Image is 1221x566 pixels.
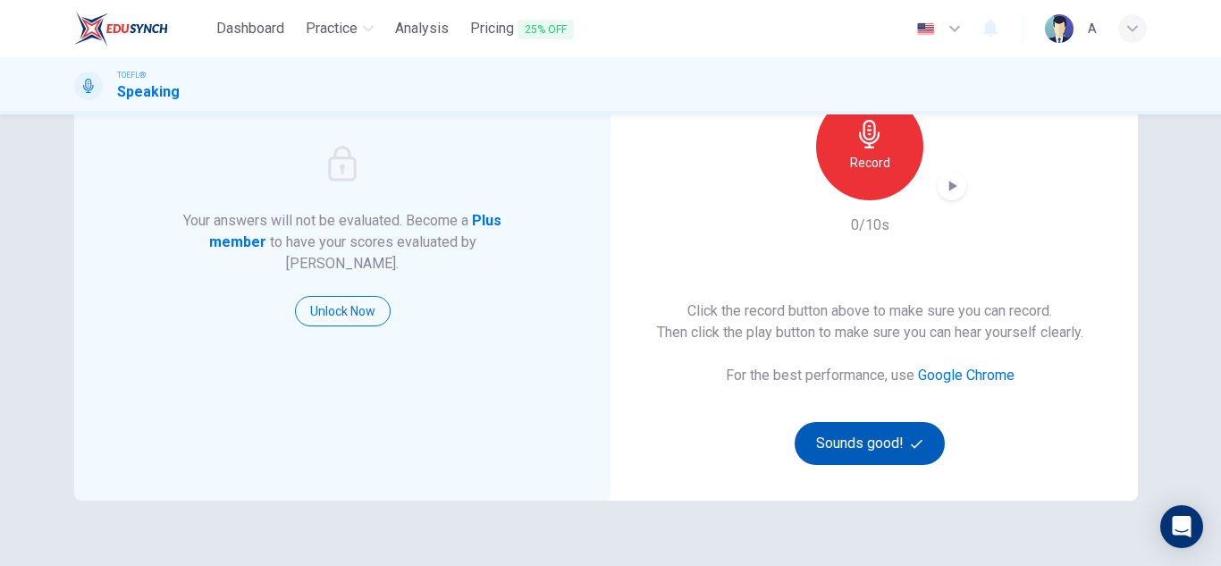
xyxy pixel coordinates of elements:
[74,11,168,46] img: EduSynch logo
[209,13,291,46] a: Dashboard
[395,18,449,39] span: Analysis
[918,367,1015,384] a: Google Chrome
[388,13,456,46] a: Analysis
[306,18,358,39] span: Practice
[74,11,209,46] a: EduSynch logo
[295,296,391,326] button: Unlock Now
[1160,505,1203,548] div: Open Intercom Messenger
[463,13,581,46] button: Pricing25% OFF
[726,365,1015,386] h6: For the best performance, use
[117,81,180,103] h1: Speaking
[299,13,381,45] button: Practice
[388,13,456,45] button: Analysis
[209,13,291,45] button: Dashboard
[117,69,146,81] span: TOEFL®
[657,300,1083,343] h6: Click the record button above to make sure you can record. Then click the play button to make sur...
[816,93,923,200] button: Record
[851,215,889,236] h6: 0/10s
[216,18,284,39] span: Dashboard
[518,20,574,39] span: 25% OFF
[470,18,574,40] span: Pricing
[1045,14,1074,43] img: Profile picture
[914,22,937,36] img: en
[181,210,504,275] h6: Your answers will not be evaluated. Become a to have your scores evaluated by [PERSON_NAME].
[795,422,945,465] button: Sounds good!
[1088,18,1097,39] div: A
[850,152,890,173] h6: Record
